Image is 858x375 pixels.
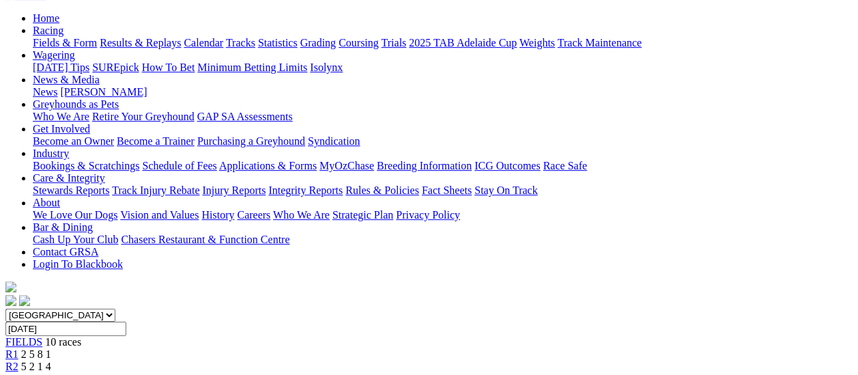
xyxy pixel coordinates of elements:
a: Chasers Restaurant & Function Centre [121,234,289,245]
a: [DATE] Tips [33,61,89,73]
a: Isolynx [310,61,343,73]
img: logo-grsa-white.png [5,281,16,292]
a: Bar & Dining [33,221,93,233]
a: How To Bet [142,61,195,73]
a: Vision and Values [120,209,199,221]
div: About [33,209,853,221]
a: Rules & Policies [345,184,419,196]
input: Select date [5,322,126,336]
a: Become a Trainer [117,135,195,147]
a: Careers [237,209,270,221]
a: Care & Integrity [33,172,105,184]
a: Industry [33,148,69,159]
a: Trials [381,37,406,48]
span: 5 2 1 4 [21,361,51,372]
a: R1 [5,348,18,360]
a: Greyhounds as Pets [33,98,119,110]
a: Track Injury Rebate [112,184,199,196]
div: Industry [33,160,853,172]
a: Race Safe [543,160,586,171]
a: Syndication [308,135,360,147]
a: Wagering [33,49,75,61]
img: facebook.svg [5,295,16,306]
a: News [33,86,57,98]
a: Applications & Forms [219,160,317,171]
div: Greyhounds as Pets [33,111,853,123]
a: Schedule of Fees [142,160,216,171]
a: Racing [33,25,63,36]
a: Fact Sheets [422,184,472,196]
a: Login To Blackbook [33,258,123,270]
div: News & Media [33,86,853,98]
a: Track Maintenance [558,37,642,48]
a: News & Media [33,74,100,85]
a: Strategic Plan [332,209,393,221]
a: Injury Reports [202,184,266,196]
div: Wagering [33,61,853,74]
a: Breeding Information [377,160,472,171]
a: Tracks [226,37,255,48]
a: Who We Are [33,111,89,122]
a: Privacy Policy [396,209,460,221]
a: R2 [5,361,18,372]
a: Weights [519,37,555,48]
a: FIELDS [5,336,42,348]
a: Retire Your Greyhound [92,111,195,122]
div: Bar & Dining [33,234,853,246]
a: Stay On Track [474,184,537,196]
a: Fields & Form [33,37,97,48]
div: Care & Integrity [33,184,853,197]
a: Who We Are [273,209,330,221]
div: Racing [33,37,853,49]
div: Get Involved [33,135,853,148]
a: Minimum Betting Limits [197,61,307,73]
a: Bookings & Scratchings [33,160,139,171]
a: Integrity Reports [268,184,343,196]
a: Coursing [339,37,379,48]
a: About [33,197,60,208]
a: Stewards Reports [33,184,109,196]
a: Cash Up Your Club [33,234,118,245]
a: Get Involved [33,123,90,135]
a: Purchasing a Greyhound [197,135,305,147]
a: History [201,209,234,221]
a: ICG Outcomes [474,160,540,171]
a: [PERSON_NAME] [60,86,147,98]
span: 10 races [45,336,81,348]
a: Statistics [258,37,298,48]
a: 2025 TAB Adelaide Cup [409,37,517,48]
a: We Love Our Dogs [33,209,117,221]
img: twitter.svg [19,295,30,306]
a: MyOzChase [319,160,374,171]
a: SUREpick [92,61,139,73]
span: 2 5 8 1 [21,348,51,360]
a: Contact GRSA [33,246,98,258]
a: Become an Owner [33,135,114,147]
a: GAP SA Assessments [197,111,293,122]
a: Home [33,12,59,24]
a: Calendar [184,37,223,48]
a: Results & Replays [100,37,181,48]
a: Grading [300,37,336,48]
